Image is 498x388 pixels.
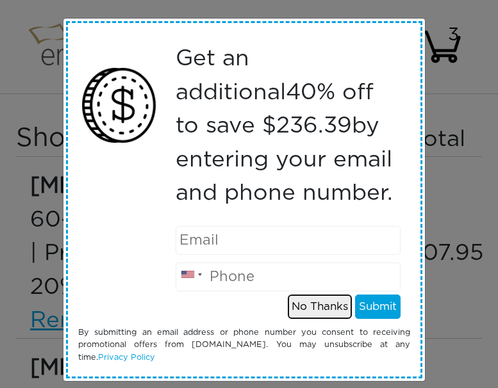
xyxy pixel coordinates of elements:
a: Privacy Policy [98,353,155,362]
span: 40 [286,81,317,104]
div: United States: +1 [176,259,206,291]
div: By submitting an email address or phone number you consent to receiving promotional offers from [... [69,327,420,364]
input: Email [176,226,401,255]
button: Submit [355,295,401,319]
img: money2.png [75,61,163,149]
span: 236.39 [276,115,352,137]
button: No Thanks [288,295,352,319]
input: Phone [176,263,401,291]
p: Get an additional % off to save $ by entering your email and phone number. [176,42,401,211]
